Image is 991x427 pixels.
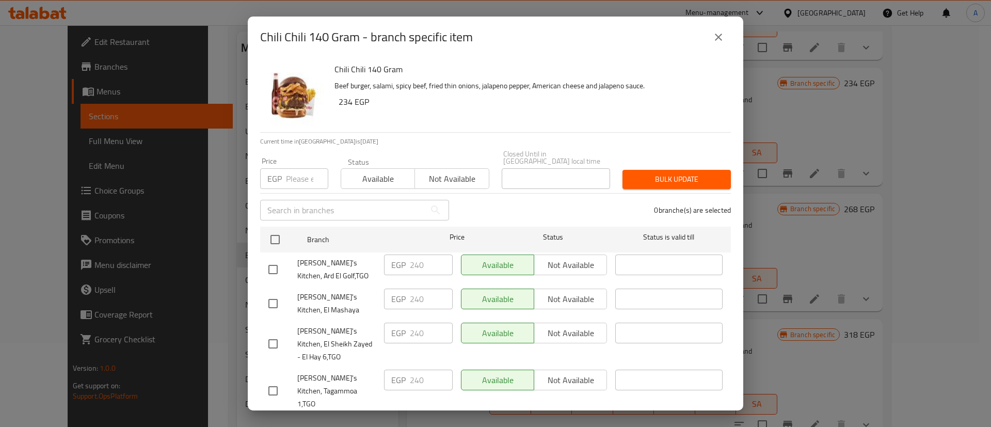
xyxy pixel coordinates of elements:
span: [PERSON_NAME]'s Kitchen, Tagammoa 1,TGO [297,372,376,410]
p: Current time in [GEOGRAPHIC_DATA] is [DATE] [260,137,731,146]
p: Beef burger, salami, spicy beef, fried thin onions, jalapeno pepper, American cheese and jalapeno... [334,80,723,92]
span: [PERSON_NAME]'s Kitchen, El Mashaya [297,291,376,317]
span: Not available [419,171,485,186]
p: EGP [391,327,406,339]
span: [PERSON_NAME]'s Kitchen, Ard El Golf,TGO [297,257,376,282]
input: Please enter price [410,255,453,275]
input: Search in branches [260,200,425,220]
p: EGP [391,259,406,271]
img: Chili Chili 140 Gram [260,62,326,128]
span: Status [500,231,607,244]
span: Status is valid till [615,231,723,244]
h2: Chili Chili 140 Gram - branch specific item [260,29,473,45]
span: Branch [307,233,414,246]
input: Please enter price [410,323,453,343]
span: Available [345,171,411,186]
button: Not available [414,168,489,189]
span: Price [423,231,491,244]
p: EGP [391,293,406,305]
h6: Chili Chili 140 Gram [334,62,723,76]
p: 0 branche(s) are selected [654,205,731,215]
span: Bulk update [631,173,723,186]
button: close [706,25,731,50]
input: Please enter price [286,168,328,189]
p: EGP [267,172,282,185]
button: Available [341,168,415,189]
input: Please enter price [410,289,453,309]
span: [PERSON_NAME]'s Kitchen, El Sheikh Zayed - El Hay 6,TGO [297,325,376,363]
p: EGP [391,374,406,386]
input: Please enter price [410,370,453,390]
h6: 234 EGP [339,94,723,109]
button: Bulk update [622,170,731,189]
